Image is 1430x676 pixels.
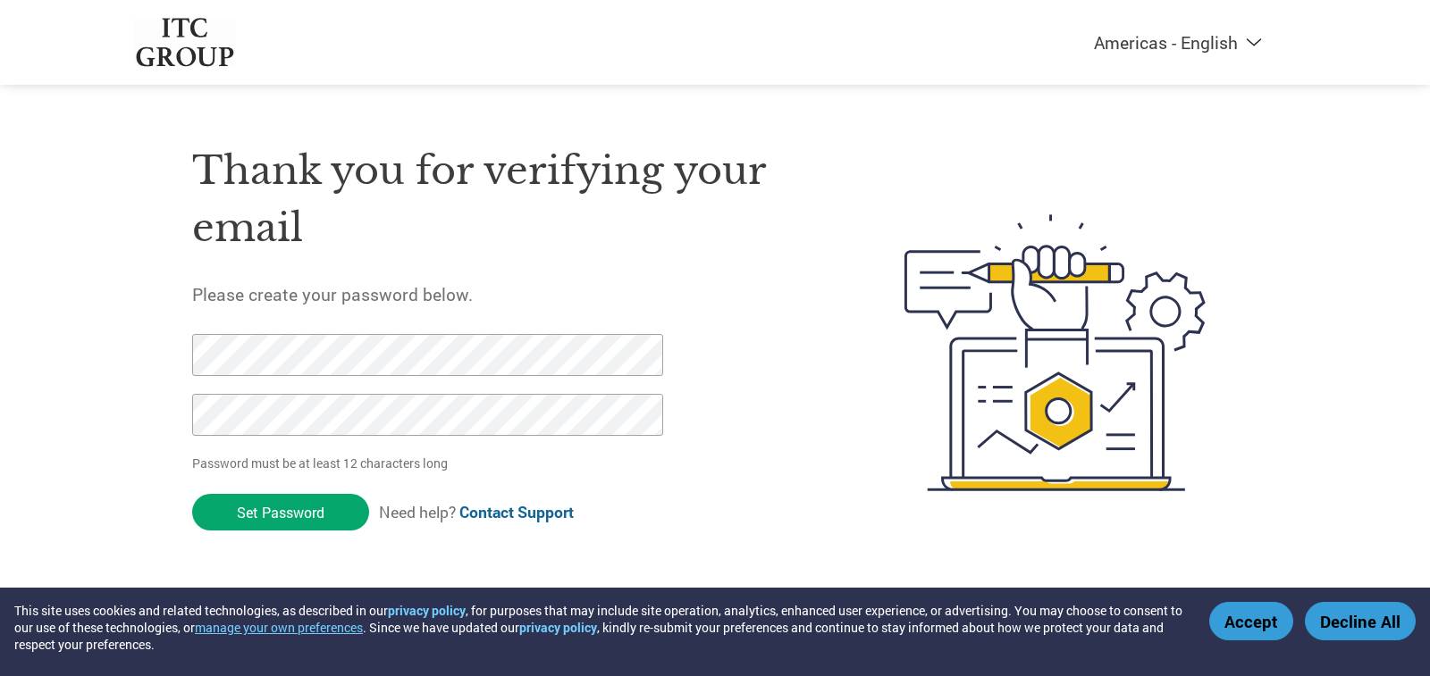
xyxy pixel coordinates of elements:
img: ITC Group [134,18,236,67]
img: create-password [872,116,1239,589]
button: manage your own preferences [195,619,363,636]
a: privacy policy [519,619,597,636]
p: Password must be at least 12 characters long [192,454,669,472]
a: Contact Support [459,502,574,522]
span: Need help? [379,502,574,522]
input: Set Password [192,494,369,530]
a: privacy policy [388,602,466,619]
h1: Thank you for verifying your email [192,142,820,257]
button: Accept [1209,602,1293,640]
div: This site uses cookies and related technologies, as described in our , for purposes that may incl... [14,602,1183,653]
h5: Please create your password below. [192,283,820,305]
button: Decline All [1305,602,1416,640]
